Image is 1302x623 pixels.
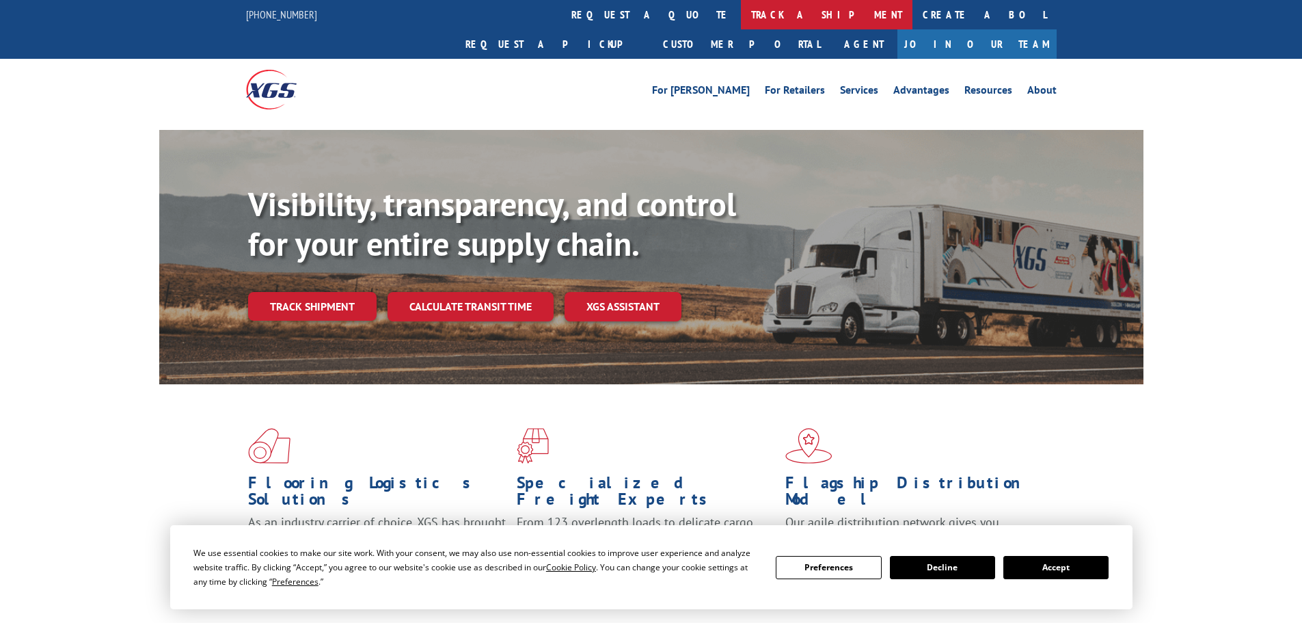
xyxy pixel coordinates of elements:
span: Our agile distribution network gives you nationwide inventory management on demand. [785,514,1037,546]
span: As an industry carrier of choice, XGS has brought innovation and dedication to flooring logistics... [248,514,506,563]
a: Advantages [893,85,949,100]
h1: Specialized Freight Experts [517,475,775,514]
a: Request a pickup [455,29,653,59]
a: Calculate transit time [388,292,554,321]
a: [PHONE_NUMBER] [246,8,317,21]
button: Accept [1003,556,1109,579]
p: From 123 overlength loads to delicate cargo, our experienced staff knows the best way to move you... [517,514,775,575]
a: Customer Portal [653,29,830,59]
button: Decline [890,556,995,579]
span: Preferences [272,576,318,587]
img: xgs-icon-focused-on-flooring-red [517,428,549,464]
a: For [PERSON_NAME] [652,85,750,100]
a: Join Our Team [897,29,1057,59]
img: xgs-icon-flagship-distribution-model-red [785,428,832,464]
h1: Flooring Logistics Solutions [248,475,506,514]
div: Cookie Consent Prompt [170,525,1133,609]
span: Cookie Policy [546,561,596,573]
a: Services [840,85,878,100]
img: xgs-icon-total-supply-chain-intelligence-red [248,428,290,464]
h1: Flagship Distribution Model [785,475,1044,514]
a: About [1027,85,1057,100]
div: We use essential cookies to make our site work. With your consent, we may also use non-essential ... [193,546,759,589]
a: Resources [964,85,1012,100]
a: For Retailers [765,85,825,100]
a: XGS ASSISTANT [565,292,681,321]
a: Agent [830,29,897,59]
a: Track shipment [248,292,377,321]
b: Visibility, transparency, and control for your entire supply chain. [248,183,736,265]
button: Preferences [776,556,881,579]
